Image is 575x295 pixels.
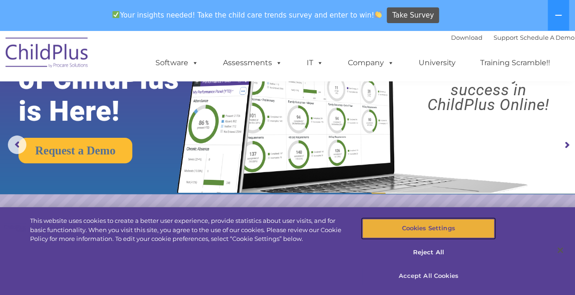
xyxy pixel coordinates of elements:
a: Training Scramble!! [471,54,559,72]
a: Request a Demo [19,138,132,163]
button: Reject All [362,243,495,262]
img: ChildPlus by Procare Solutions [1,31,93,77]
button: Accept All Cookies [362,266,495,286]
button: Cookies Settings [362,219,495,238]
button: Close [550,240,570,260]
a: Take Survey [387,7,439,24]
a: IT [297,54,333,72]
div: This website uses cookies to create a better user experience, provide statistics about user visit... [30,216,345,244]
a: Company [339,54,403,72]
a: University [409,54,465,72]
rs-layer: The Future of ChildPlus is Here! [19,31,204,127]
img: ✅ [112,11,119,18]
span: Your insights needed! Take the child care trends survey and enter to win! [109,6,386,24]
a: Software [146,54,208,72]
a: Assessments [214,54,291,72]
rs-layer: Boost your productivity and streamline your success in ChildPlus Online! [402,38,575,112]
a: Support [494,34,518,41]
img: 👏 [375,11,382,18]
span: Last name [129,61,157,68]
span: Take Survey [392,7,434,24]
a: Schedule A Demo [520,34,575,41]
span: Phone number [129,99,168,106]
font: | [451,34,575,41]
a: Download [451,34,482,41]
